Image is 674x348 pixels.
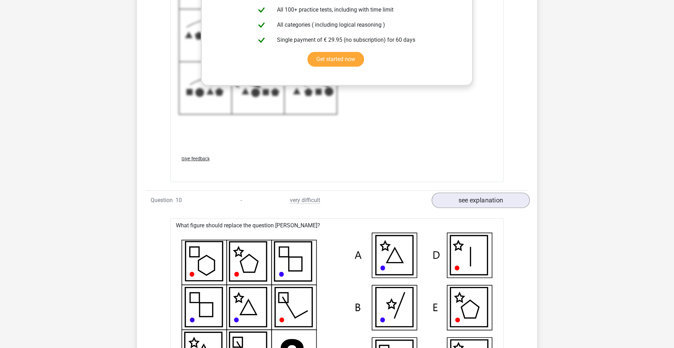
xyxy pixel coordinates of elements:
div: - [209,196,273,205]
span: Question [151,196,176,205]
a: see explanation [432,193,530,208]
span: Give feedback [181,156,210,161]
a: Get started now [308,52,364,67]
span: 10 [176,197,182,203]
span: very difficult [290,197,320,204]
